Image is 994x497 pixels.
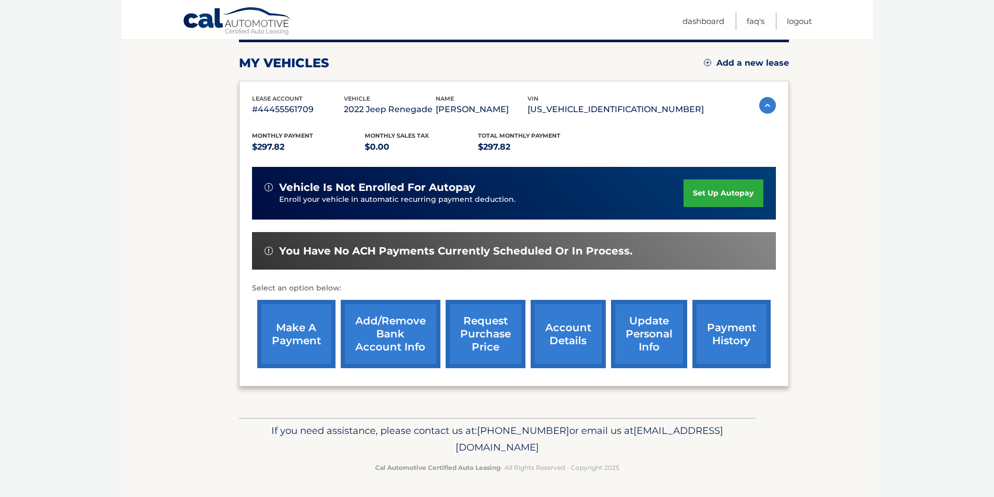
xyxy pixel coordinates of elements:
p: - All Rights Reserved - Copyright 2025 [246,462,749,473]
a: account details [531,300,606,368]
a: Add a new lease [704,58,789,68]
span: lease account [252,95,303,102]
p: $297.82 [252,140,365,154]
span: Monthly sales Tax [365,132,429,139]
span: You have no ACH payments currently scheduled or in process. [279,245,632,258]
strong: Cal Automotive Certified Auto Leasing [375,464,500,471]
span: Monthly Payment [252,132,313,139]
img: accordion-active.svg [759,97,776,114]
p: Enroll your vehicle in automatic recurring payment deduction. [279,194,684,205]
span: vehicle [344,95,370,102]
a: set up autopay [684,179,763,207]
p: $297.82 [478,140,591,154]
a: update personal info [611,300,687,368]
span: Total Monthly Payment [478,132,560,139]
a: request purchase price [446,300,525,368]
a: Dashboard [682,13,724,30]
a: Cal Automotive [183,7,292,37]
p: $0.00 [365,140,478,154]
a: payment history [692,300,771,368]
span: name [436,95,454,102]
p: [PERSON_NAME] [436,102,528,117]
a: Add/Remove bank account info [341,300,440,368]
a: Logout [787,13,812,30]
img: alert-white.svg [265,183,273,191]
span: [EMAIL_ADDRESS][DOMAIN_NAME] [456,425,723,453]
img: alert-white.svg [265,247,273,255]
span: [PHONE_NUMBER] [477,425,569,437]
span: vehicle is not enrolled for autopay [279,181,475,194]
p: Select an option below: [252,282,776,295]
p: #44455561709 [252,102,344,117]
span: vin [528,95,538,102]
p: 2022 Jeep Renegade [344,102,436,117]
a: FAQ's [747,13,764,30]
p: [US_VEHICLE_IDENTIFICATION_NUMBER] [528,102,704,117]
a: make a payment [257,300,336,368]
p: If you need assistance, please contact us at: or email us at [246,422,749,456]
h2: my vehicles [239,55,329,71]
img: add.svg [704,59,711,66]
